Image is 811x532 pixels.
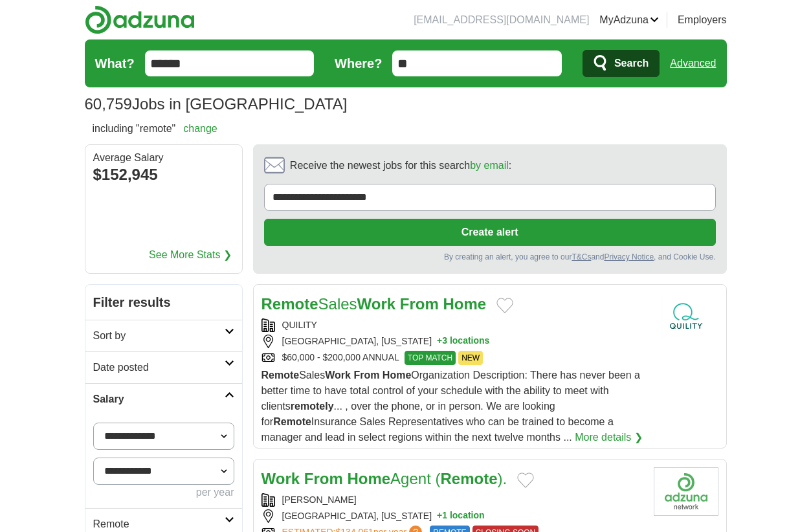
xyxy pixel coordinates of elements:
[290,158,511,173] span: Receive the newest jobs for this search :
[583,50,660,77] button: Search
[325,370,351,381] strong: Work
[273,416,311,427] strong: Remote
[95,54,135,73] label: What?
[85,320,242,351] a: Sort by
[437,509,485,523] button: +1 location
[458,351,483,365] span: NEW
[443,295,487,313] strong: Home
[85,383,242,415] a: Salary
[335,54,382,73] label: Where?
[261,509,643,523] div: [GEOGRAPHIC_DATA], [US_STATE]
[85,95,348,113] h1: Jobs in [GEOGRAPHIC_DATA]
[261,295,318,313] strong: Remote
[599,12,659,28] a: MyAdzuna
[93,153,234,163] div: Average Salary
[93,328,225,344] h2: Sort by
[85,5,195,34] img: Adzuna logo
[261,370,300,381] strong: Remote
[85,285,242,320] h2: Filter results
[261,335,643,348] div: [GEOGRAPHIC_DATA], [US_STATE]
[183,123,217,134] a: change
[93,121,217,137] h2: including "remote"
[282,320,317,330] a: QUILITY
[654,293,718,341] img: Quility Insurance logo
[261,351,643,365] div: $60,000 - $200,000 ANNUAL
[93,485,234,500] div: per year
[670,50,716,76] a: Advanced
[264,219,716,246] button: Create alert
[264,251,716,263] div: By creating an alert, you agree to our and , and Cookie Use.
[149,247,232,263] a: See More Stats ❯
[357,295,396,313] strong: Work
[517,472,534,488] button: Add to favorite jobs
[678,12,727,28] a: Employers
[441,470,498,487] strong: Remote
[572,252,591,261] a: T&Cs
[93,392,225,407] h2: Salary
[261,370,640,443] span: Sales Organization Description: There has never been a better time to have total control of your ...
[575,430,643,445] a: More details ❯
[437,335,489,348] button: +3 locations
[437,335,442,348] span: +
[496,298,513,313] button: Add to favorite jobs
[261,470,507,487] a: Work From HomeAgent (Remote).
[93,516,225,532] h2: Remote
[93,360,225,375] h2: Date posted
[93,163,234,186] div: $152,945
[414,12,589,28] li: [EMAIL_ADDRESS][DOMAIN_NAME]
[470,160,509,171] a: by email
[261,470,300,487] strong: Work
[383,370,411,381] strong: Home
[405,351,456,365] span: TOP MATCH
[85,351,242,383] a: Date posted
[261,493,643,507] div: [PERSON_NAME]
[604,252,654,261] a: Privacy Notice
[291,401,334,412] strong: remotely
[347,470,390,487] strong: Home
[614,50,649,76] span: Search
[85,93,132,116] span: 60,759
[400,295,439,313] strong: From
[304,470,343,487] strong: From
[654,467,718,516] img: Company logo
[437,509,442,523] span: +
[353,370,379,381] strong: From
[261,295,487,313] a: RemoteSalesWork From Home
